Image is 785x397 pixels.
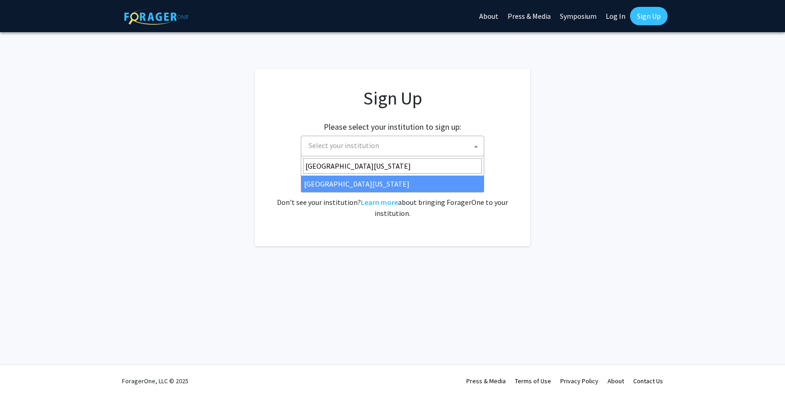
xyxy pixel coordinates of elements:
[122,365,188,397] div: ForagerOne, LLC © 2025
[273,175,512,219] div: Already have an account? . Don't see your institution? about bringing ForagerOne to your institut...
[305,136,484,155] span: Select your institution
[515,377,551,385] a: Terms of Use
[303,158,482,174] input: Search
[273,87,512,109] h1: Sign Up
[630,7,668,25] a: Sign Up
[361,198,398,207] a: Learn more about bringing ForagerOne to your institution
[301,176,484,192] li: [GEOGRAPHIC_DATA][US_STATE]
[124,9,188,25] img: ForagerOne Logo
[560,377,598,385] a: Privacy Policy
[466,377,506,385] a: Press & Media
[633,377,663,385] a: Contact Us
[324,122,461,132] h2: Please select your institution to sign up:
[301,136,484,156] span: Select your institution
[7,356,39,390] iframe: Chat
[608,377,624,385] a: About
[309,141,379,150] span: Select your institution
